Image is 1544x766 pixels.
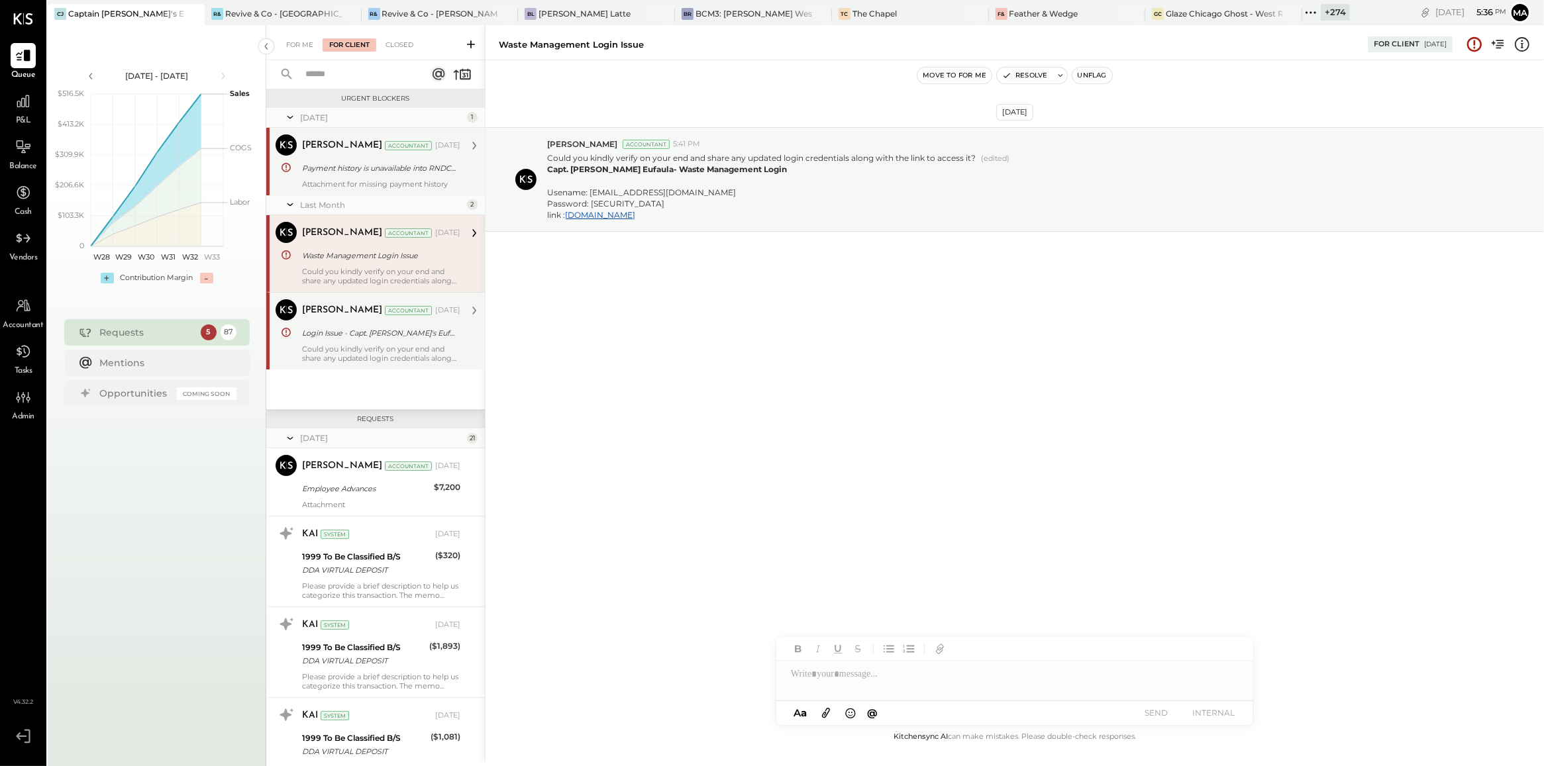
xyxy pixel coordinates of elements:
div: Coming Soon [177,387,236,400]
div: $7,200 [434,481,460,494]
div: 21 [467,433,478,444]
button: Bold [790,640,807,657]
div: Usename: [EMAIL_ADDRESS][DOMAIN_NAME] [547,187,976,198]
div: Login Issue - Capt. [PERSON_NAME]'s Eufaula- Webstaurant Store [302,326,456,340]
button: Italic [809,640,827,657]
div: Requests [273,414,478,424]
button: Unordered List [880,640,898,657]
text: $206.6K [55,180,84,189]
a: Tasks [1,339,46,377]
div: For Me [280,38,320,52]
div: [DATE] [1435,6,1506,19]
button: Ordered List [900,640,917,657]
div: System [321,620,349,630]
div: 1 [467,112,478,122]
span: Queue [11,70,36,81]
div: 5 [201,324,217,340]
a: [DOMAIN_NAME] [565,210,635,220]
div: Accountant [385,141,432,150]
div: [DATE] [435,140,460,151]
div: R& [211,8,223,20]
button: @ [864,704,882,721]
a: Balance [1,134,46,173]
a: Admin [1,385,46,423]
div: [DATE] [996,104,1033,120]
div: link : [547,209,976,220]
div: Glaze Chicago Ghost - West River Rice LLC [1166,8,1282,19]
button: Ma [1510,2,1531,23]
div: Password: [SECURITY_DATA] [547,198,976,209]
div: Waste Management Login Issue [499,38,644,51]
button: Add URL [931,640,949,657]
div: [DATE] [435,461,460,471]
div: Payment history is unavailable into RNDC portal [302,162,456,175]
span: @ [868,706,878,719]
div: For Client [1374,39,1419,50]
text: COGS [230,143,252,152]
a: Cash [1,180,46,218]
div: Revive & Co - [PERSON_NAME] [382,8,499,19]
div: [PERSON_NAME] [302,139,382,152]
div: Accountant [385,461,432,471]
div: Attachment [302,500,460,509]
text: W32 [182,252,198,262]
div: Please provide a brief description to help us categorize this transaction. The memo might be help... [302,581,460,600]
div: System [321,711,349,720]
div: [PERSON_NAME] [302,304,382,317]
button: Strikethrough [849,640,866,657]
span: [PERSON_NAME] [547,138,617,150]
div: [DATE] - [DATE] [101,70,213,81]
div: [DATE] [1424,40,1447,49]
div: Feather & Wedge [1009,8,1078,19]
div: Please provide a brief description to help us categorize this transaction. The memo might be help... [302,672,460,691]
div: Could you kindly verify on your end and share any updated login credentials along with the link t... [302,267,460,285]
text: W29 [115,252,132,262]
div: ($1,081) [431,730,460,743]
div: Requests [100,326,194,339]
p: Could you kindly verify on your end and share any updated login credentials along with the link t... [547,152,976,220]
button: Aa [790,706,811,720]
button: INTERNAL [1187,704,1240,722]
div: Closed [379,38,420,52]
text: W31 [160,252,175,262]
div: R& [368,8,380,20]
div: [DATE] [435,710,460,721]
div: 87 [221,324,236,340]
text: $413.2K [58,119,84,128]
span: Cash [15,207,32,218]
div: Attachment for missing payment history [302,179,460,189]
div: + 274 [1321,4,1350,21]
span: Admin [12,411,34,423]
div: Waste Management Login Issue [302,249,456,262]
button: Underline [829,640,847,657]
div: 1999 To Be Classified B/S [302,641,425,654]
div: BR [682,8,694,20]
div: [DATE] [300,112,464,123]
div: KAI [302,709,318,722]
div: [PERSON_NAME] Latte [539,8,631,19]
div: KAI [302,528,318,541]
span: 5:41 PM [673,139,700,150]
div: Employee Advances [302,482,430,495]
div: ($1,893) [429,640,460,653]
div: [PERSON_NAME] [302,459,382,473]
div: BCM3: [PERSON_NAME] Westside Grill [695,8,812,19]
button: Resolve [997,68,1053,83]
div: [PERSON_NAME] [302,226,382,240]
div: TC [839,8,850,20]
text: W33 [204,252,220,262]
text: W28 [93,252,110,262]
a: Vendors [1,226,46,264]
a: P&L [1,89,46,127]
span: Tasks [15,365,32,377]
div: 1999 To Be Classified B/S [302,550,431,563]
span: (edited) [981,154,1009,220]
div: Could you kindly verify on your end and share any updated login credentials along with the link t... [302,344,460,363]
div: Accountant [385,306,432,315]
div: The Chapel [852,8,897,19]
button: Move to for me [917,68,992,83]
div: KAI [302,618,318,632]
div: - [200,273,213,283]
span: Balance [9,161,37,173]
button: Unflag [1072,68,1112,83]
